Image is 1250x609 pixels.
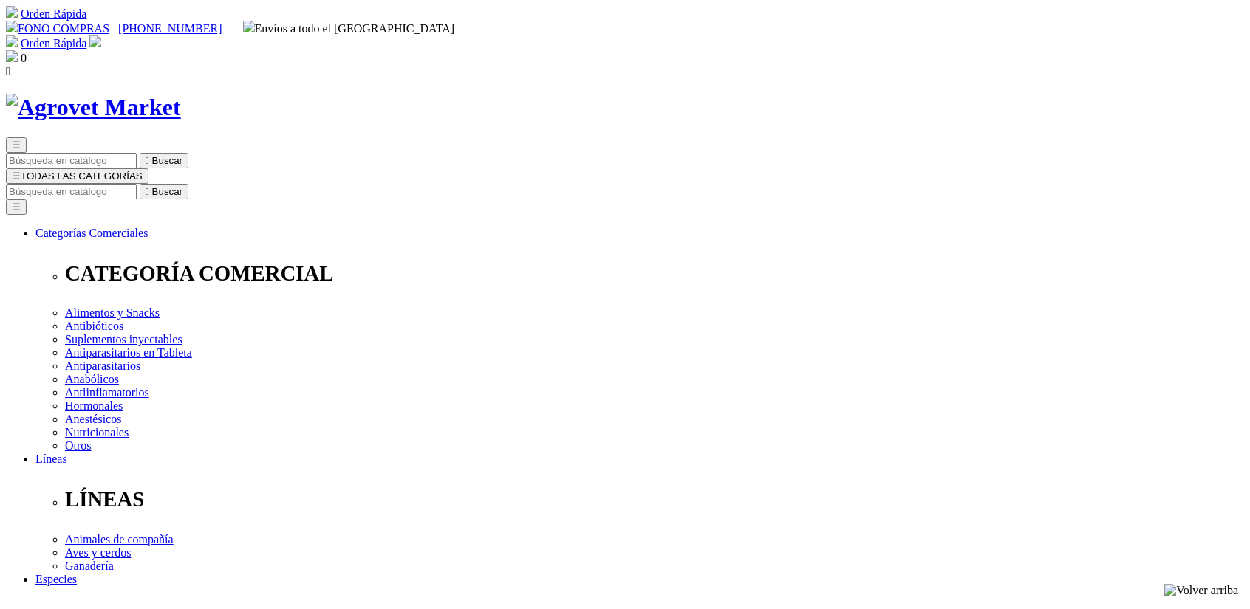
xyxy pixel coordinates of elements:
[65,261,1244,286] p: CATEGORÍA COMERCIAL
[12,171,21,182] span: ☰
[65,413,121,425] a: Anestésicos
[152,186,182,197] span: Buscar
[65,560,114,572] a: Ganadería
[65,399,123,412] a: Hormonales
[152,155,182,166] span: Buscar
[140,184,188,199] button:  Buscar
[6,184,137,199] input: Buscar
[65,533,174,546] a: Animales de compañía
[21,7,86,20] a: Orden Rápida
[65,487,1244,512] p: LÍNEAS
[35,573,77,585] a: Especies
[1164,584,1238,597] img: Volver arriba
[65,346,192,359] a: Antiparasitarios en Tableta
[146,155,149,166] i: 
[35,453,67,465] a: Líneas
[65,333,182,345] a: Suplementos inyectables
[65,373,119,385] a: Anabólicos
[65,439,92,452] a: Otros
[146,186,149,197] i: 
[243,21,255,32] img: delivery-truck.svg
[35,227,148,239] a: Categorías Comerciales
[6,153,137,168] input: Buscar
[6,50,18,62] img: shopping-bag.svg
[140,153,188,168] button:  Buscar
[12,140,21,151] span: ☰
[21,37,86,49] a: Orden Rápida
[6,137,27,153] button: ☰
[65,306,160,319] a: Alimentos y Snacks
[65,386,149,399] a: Antiinflamatorios
[65,359,140,372] a: Antiparasitarios
[6,35,18,47] img: shopping-cart.svg
[6,65,10,78] i: 
[6,6,18,18] img: shopping-cart.svg
[118,22,222,35] a: [PHONE_NUMBER]
[6,22,109,35] a: FONO COMPRAS
[65,320,123,332] a: Antibióticos
[65,546,131,559] a: Aves y cerdos
[6,199,27,215] button: ☰
[6,21,18,32] img: phone.svg
[6,168,148,184] button: ☰TODAS LAS CATEGORÍAS
[89,35,101,47] img: user.svg
[65,426,129,438] a: Nutricionales
[6,94,181,121] img: Agrovet Market
[243,22,455,35] span: Envíos a todo el [GEOGRAPHIC_DATA]
[21,52,27,64] span: 0
[89,37,101,49] a: Acceda a su cuenta de cliente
